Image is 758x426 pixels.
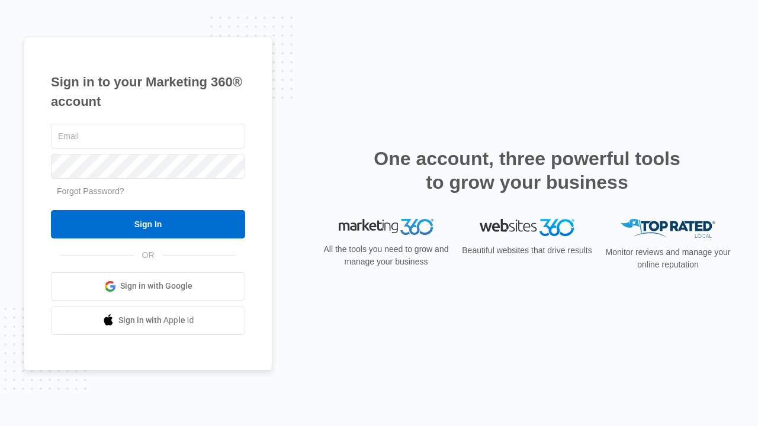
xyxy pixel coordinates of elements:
[461,244,593,257] p: Beautiful websites that drive results
[57,186,124,196] a: Forgot Password?
[602,246,734,271] p: Monitor reviews and manage your online reputation
[118,314,194,327] span: Sign in with Apple Id
[51,272,245,301] a: Sign in with Google
[51,72,245,111] h1: Sign in to your Marketing 360® account
[480,219,574,236] img: Websites 360
[320,243,452,268] p: All the tools you need to grow and manage your business
[339,219,433,235] img: Marketing 360
[134,249,163,262] span: OR
[621,219,715,238] img: Top Rated Local
[51,210,245,238] input: Sign In
[51,124,245,149] input: Email
[370,147,684,194] h2: One account, three powerful tools to grow your business
[120,280,192,292] span: Sign in with Google
[51,306,245,335] a: Sign in with Apple Id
